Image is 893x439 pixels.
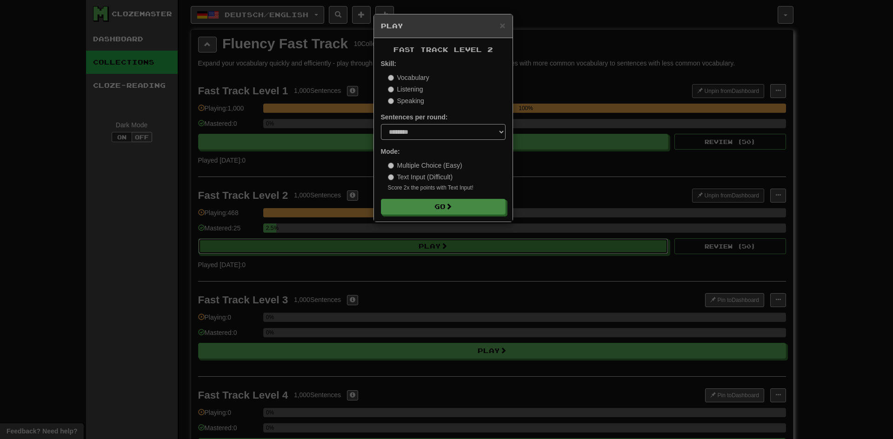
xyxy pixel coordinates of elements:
[388,85,423,94] label: Listening
[381,60,396,67] strong: Skill:
[388,75,394,81] input: Vocabulary
[388,73,429,82] label: Vocabulary
[388,86,394,92] input: Listening
[388,98,394,104] input: Speaking
[388,161,462,170] label: Multiple Choice (Easy)
[388,184,506,192] small: Score 2x the points with Text Input !
[393,46,493,53] span: Fast Track Level 2
[381,199,506,215] button: Go
[500,20,505,30] button: Close
[388,174,394,180] input: Text Input (Difficult)
[500,20,505,31] span: ×
[388,163,394,169] input: Multiple Choice (Easy)
[381,21,506,31] h5: Play
[381,148,400,155] strong: Mode:
[381,112,448,122] label: Sentences per round:
[388,172,453,182] label: Text Input (Difficult)
[388,96,424,105] label: Speaking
